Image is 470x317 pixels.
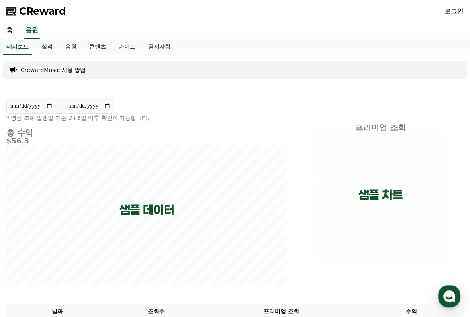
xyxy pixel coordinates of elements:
p: 샘플 데이터 [119,203,174,217]
a: 대시보드 [3,39,32,55]
h5: $56.3 [6,137,288,145]
a: 설정 [103,251,153,271]
span: 홈 [25,263,30,269]
a: 콘텐츠 [83,39,112,55]
a: 대화 [53,251,103,271]
p: * 영상 조회 발생일 기준 D+3일 이후 확인이 가능합니다. [6,114,288,122]
a: 홈 [2,251,53,271]
a: 실적 [35,39,59,55]
a: 음원 [24,22,40,39]
h4: 프리미엄 조회 [317,123,445,132]
span: 설정 [123,263,133,269]
span: 대화 [73,263,82,270]
a: CReward [6,5,66,18]
a: 공지사항 [142,39,177,55]
a: 가이드 [112,39,142,55]
p: 샘플 차트 [358,188,403,202]
h4: 총 수익 [6,128,288,137]
a: 로그인 [445,6,464,16]
a: 음원 [59,39,83,55]
a: CrewardMusic 사용 방법 [21,66,86,74]
span: CReward [19,5,66,18]
p: ~ [58,101,63,111]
